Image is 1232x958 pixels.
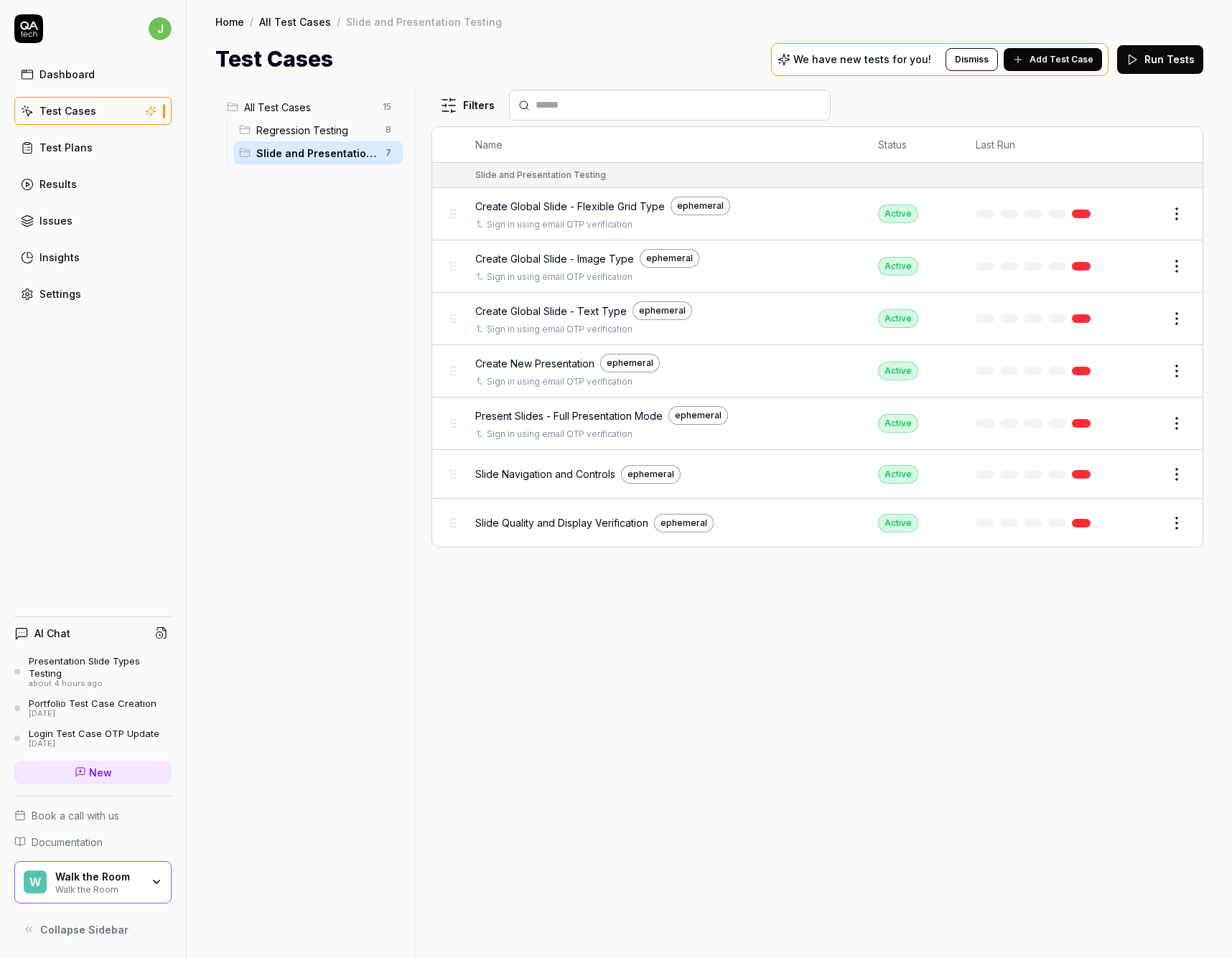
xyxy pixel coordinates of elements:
[34,626,70,641] h4: AI Chat
[39,213,73,228] div: Issues
[39,177,77,192] div: Results
[24,870,47,893] span: W
[640,249,699,268] div: ephemeral
[32,808,119,823] span: Book a call with us
[878,414,918,433] div: Active
[215,14,244,29] a: Home
[39,103,96,118] div: Test Cases
[487,218,633,231] a: Sign in using email OTP verification
[149,17,172,40] span: j
[14,280,172,308] a: Settings
[1030,53,1093,66] span: Add Test Case
[39,140,93,155] div: Test Plans
[40,922,129,937] span: Collapse Sidebar
[32,835,103,850] span: Documentation
[878,257,918,276] div: Active
[14,698,172,719] a: Portfolio Test Case Creation[DATE]
[475,169,606,182] div: Slide and Presentation Testing
[29,698,157,709] div: Portfolio Test Case Creation
[39,250,80,265] div: Insights
[793,55,931,65] p: We have new tests for you!
[14,835,172,850] a: Documentation
[461,127,864,163] th: Name
[55,883,141,894] div: Walk the Room
[1004,48,1102,71] button: Add Test Case
[39,286,81,301] div: Settings
[29,679,172,689] div: about 4 hours ago
[29,709,157,719] div: [DATE]
[244,100,374,115] span: All Test Cases
[14,915,172,944] button: Collapse Sidebar
[215,43,333,75] h1: Test Cases
[487,428,633,441] a: Sign in using email OTP verification
[864,127,961,163] th: Status
[380,121,397,138] span: 8
[487,375,633,388] a: Sign in using email OTP verification
[475,251,634,266] span: Create Global Slide - Image Type
[487,271,633,283] a: Sign in using email OTP verification
[475,466,615,482] span: Slide Navigation and Controls
[878,514,918,532] div: Active
[149,14,172,43] button: j
[14,808,172,823] a: Book a call with us
[671,197,730,215] div: ephemeral
[233,141,403,164] div: Drag to reorderSlide and Presentation Testing7
[380,144,397,161] span: 7
[432,499,1203,547] tr: Slide Quality and Display VerificationephemeralActive
[878,205,918,223] div: Active
[431,91,503,120] button: Filters
[14,761,172,784] a: New
[256,123,377,138] span: Regression Testing
[432,293,1203,345] tr: Create Global Slide - Text TypeephemeralSign in using email OTP verificationActive
[475,199,665,214] span: Create Global Slide - Flexible Grid Type
[475,304,627,319] span: Create Global Slide - Text Type
[1117,45,1203,74] button: Run Tests
[337,14,340,29] div: /
[29,739,159,749] div: [DATE]
[432,345,1203,398] tr: Create New PresentationephemeralSign in using email OTP verificationActive
[39,67,95,82] div: Dashboard
[346,14,502,29] div: Slide and Presentation Testing
[14,60,172,88] a: Dashboard
[668,406,728,425] div: ephemeral
[633,301,692,320] div: ephemeral
[256,146,377,161] span: Slide and Presentation Testing
[475,356,594,371] span: Create New Presentation
[29,728,159,739] div: Login Test Case OTP Update
[14,133,172,161] a: Test Plans
[14,861,172,904] button: WWalk the RoomWalk the Room
[55,870,141,883] div: Walk the Room
[14,243,172,271] a: Insights
[377,98,397,116] span: 15
[233,118,403,141] div: Drag to reorderRegression Testing8
[250,14,253,29] div: /
[89,765,112,780] span: New
[600,354,660,372] div: ephemeral
[654,514,714,532] div: ephemeral
[29,655,172,679] div: Presentation Slide Types Testing
[14,97,172,125] a: Test Cases
[432,188,1203,240] tr: Create Global Slide - Flexible Grid TypeephemeralSign in using email OTP verificationActive
[621,465,681,484] div: ephemeral
[14,170,172,198] a: Results
[259,14,331,29] a: All Test Cases
[432,398,1203,450] tr: Present Slides - Full Presentation ModeephemeralSign in using email OTP verificationActive
[878,465,918,484] div: Active
[475,408,663,423] span: Present Slides - Full Presentation Mode
[475,515,648,530] span: Slide Quality and Display Verification
[878,309,918,328] div: Active
[878,362,918,380] div: Active
[14,728,172,749] a: Login Test Case OTP Update[DATE]
[961,127,1111,163] th: Last Run
[946,48,998,71] button: Dismiss
[432,450,1203,499] tr: Slide Navigation and ControlsephemeralActive
[487,323,633,336] a: Sign in using email OTP verification
[432,240,1203,293] tr: Create Global Slide - Image TypeephemeralSign in using email OTP verificationActive
[14,655,172,688] a: Presentation Slide Types Testingabout 4 hours ago
[14,207,172,235] a: Issues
